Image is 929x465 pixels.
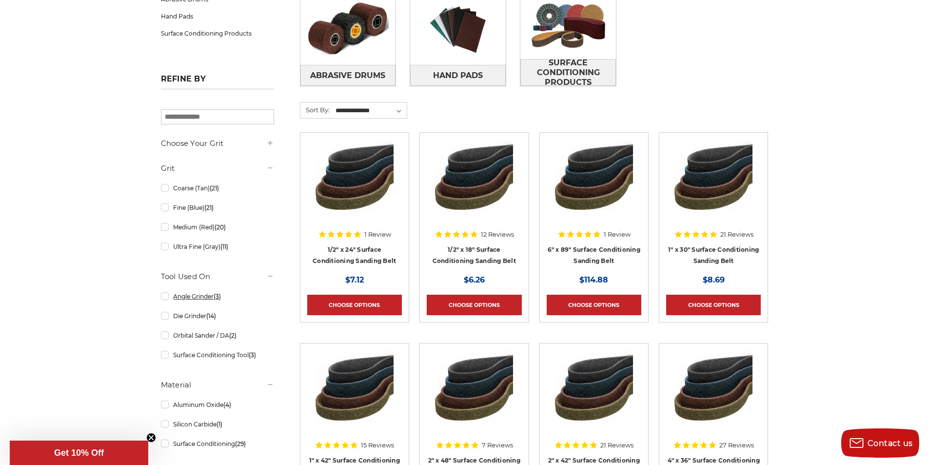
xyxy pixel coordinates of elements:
[249,351,256,359] span: (3)
[482,442,513,448] span: 7 Reviews
[161,199,274,216] a: Fine (Blue)
[161,8,274,25] a: Hand Pads
[520,59,616,86] a: Surface Conditioning Products
[161,288,274,305] a: Angle Grinder
[161,74,274,89] h5: Refine by
[235,440,246,447] span: (29)
[433,67,483,84] span: Hand Pads
[433,246,516,264] a: 1/2" x 18" Surface Conditioning Sanding Belt
[313,246,396,264] a: 1/2" x 24" Surface Conditioning Sanding Belt
[464,275,485,284] span: $6.26
[206,312,216,320] span: (14)
[10,441,148,465] div: Get 10% OffClose teaser
[674,350,752,428] img: 4"x36" Surface Conditioning Sanding Belts
[547,295,641,315] a: Choose Options
[161,180,274,197] a: Coarse (Tan)
[427,295,521,315] a: Choose Options
[604,231,631,238] span: 1 Review
[427,140,521,234] a: Surface Conditioning Sanding Belts
[161,346,274,364] a: Surface Conditioning Tool
[316,350,394,428] img: 1"x42" Surface Conditioning Sanding Belts
[841,428,919,458] button: Contact us
[214,293,221,300] span: (3)
[161,416,274,433] a: Silicon Carbide
[345,275,364,284] span: $7.12
[481,231,514,238] span: 12 Reviews
[521,55,615,91] span: Surface Conditioning Products
[161,138,274,149] h5: Choose Your Grit
[600,442,633,448] span: 21 Reviews
[161,25,274,42] a: Surface Conditioning Products
[161,238,274,255] a: Ultra Fine (Gray)
[316,140,394,218] img: Surface Conditioning Sanding Belts
[547,140,641,234] a: 6"x89" Surface Conditioning Sanding Belts
[54,448,104,458] span: Get 10% Off
[307,350,402,445] a: 1"x42" Surface Conditioning Sanding Belts
[868,439,913,448] span: Contact us
[161,379,274,391] h5: Material
[719,442,754,448] span: 27 Reviews
[300,102,330,117] label: Sort By:
[223,401,231,408] span: (4)
[161,162,274,174] h5: Grit
[548,246,640,264] a: 6" x 89" Surface Conditioning Sanding Belt
[435,350,513,428] img: 2"x48" Surface Conditioning Sanding Belts
[703,275,725,284] span: $8.69
[161,219,274,236] a: Medium (Red)
[334,103,407,118] select: Sort By:
[204,204,214,211] span: (21)
[307,140,402,234] a: Surface Conditioning Sanding Belts
[161,307,274,324] a: Die Grinder
[310,67,385,84] span: Abrasive Drums
[364,231,391,238] span: 1 Review
[410,65,506,86] a: Hand Pads
[161,396,274,413] a: Aluminum Oxide
[427,350,521,445] a: 2"x48" Surface Conditioning Sanding Belts
[146,433,156,443] button: Close teaser
[666,140,761,234] a: 1"x30" Surface Conditioning Sanding Belts
[674,140,752,218] img: 1"x30" Surface Conditioning Sanding Belts
[161,327,274,344] a: Orbital Sander / DA
[210,184,219,192] span: (21)
[300,65,396,86] a: Abrasive Drums
[215,223,226,231] span: (20)
[555,140,633,218] img: 6"x89" Surface Conditioning Sanding Belts
[307,295,402,315] a: Choose Options
[555,350,633,428] img: 2"x42" Surface Conditioning Sanding Belts
[161,271,274,283] h5: Tool Used On
[547,350,641,445] a: 2"x42" Surface Conditioning Sanding Belts
[666,350,761,445] a: 4"x36" Surface Conditioning Sanding Belts
[161,435,274,452] a: Surface Conditioning
[361,442,394,448] span: 15 Reviews
[666,295,761,315] a: Choose Options
[435,140,513,218] img: Surface Conditioning Sanding Belts
[217,421,222,428] span: (1)
[668,246,759,264] a: 1" x 30" Surface Conditioning Sanding Belt
[220,243,228,250] span: (11)
[720,231,753,238] span: 21 Reviews
[229,332,237,339] span: (2)
[579,275,608,284] span: $114.88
